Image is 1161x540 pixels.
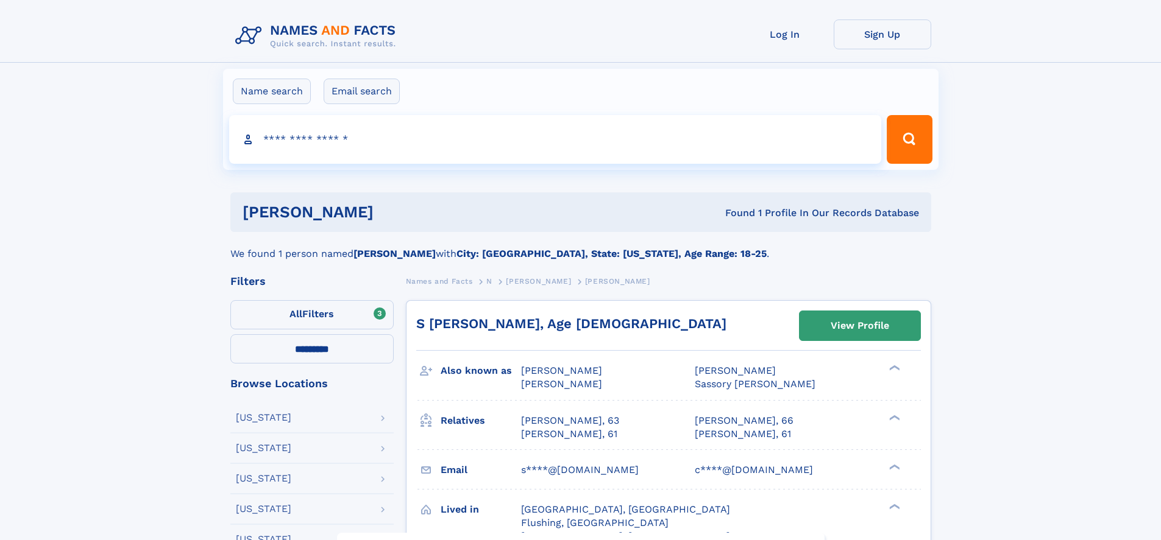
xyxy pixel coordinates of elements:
[406,273,473,289] a: Names and Facts
[416,316,726,331] a: S [PERSON_NAME], Age [DEMOGRAPHIC_DATA]
[486,273,492,289] a: N
[243,205,550,220] h1: [PERSON_NAME]
[441,499,521,520] h3: Lived in
[549,206,919,220] div: Found 1 Profile In Our Records Database
[236,504,291,514] div: [US_STATE]
[521,427,617,441] a: [PERSON_NAME], 61
[353,248,436,259] b: [PERSON_NAME]
[486,277,492,286] span: N
[289,308,302,320] span: All
[441,410,521,431] h3: Relatives
[236,443,291,453] div: [US_STATE]
[886,502,901,510] div: ❯
[834,19,931,49] a: Sign Up
[521,503,730,515] span: [GEOGRAPHIC_DATA], [GEOGRAPHIC_DATA]
[441,460,521,480] h3: Email
[887,115,932,164] button: Search Button
[521,414,619,427] a: [PERSON_NAME], 63
[456,248,767,259] b: City: [GEOGRAPHIC_DATA], State: [US_STATE], Age Range: 18-25
[800,311,920,340] a: View Profile
[521,517,669,528] span: Flushing, [GEOGRAPHIC_DATA]
[695,365,776,376] span: [PERSON_NAME]
[324,79,400,104] label: Email search
[236,413,291,423] div: [US_STATE]
[506,277,571,286] span: [PERSON_NAME]
[230,19,406,52] img: Logo Names and Facts
[229,115,882,164] input: search input
[441,360,521,381] h3: Also known as
[230,300,394,329] label: Filters
[521,378,602,390] span: [PERSON_NAME]
[230,378,394,389] div: Browse Locations
[233,79,311,104] label: Name search
[236,474,291,483] div: [US_STATE]
[886,364,901,372] div: ❯
[695,414,794,427] a: [PERSON_NAME], 66
[585,277,650,286] span: [PERSON_NAME]
[886,463,901,471] div: ❯
[695,378,815,390] span: Sassory [PERSON_NAME]
[230,276,394,287] div: Filters
[521,365,602,376] span: [PERSON_NAME]
[230,232,931,261] div: We found 1 person named with .
[695,427,791,441] a: [PERSON_NAME], 61
[831,312,889,340] div: View Profile
[506,273,571,289] a: [PERSON_NAME]
[736,19,834,49] a: Log In
[886,413,901,421] div: ❯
